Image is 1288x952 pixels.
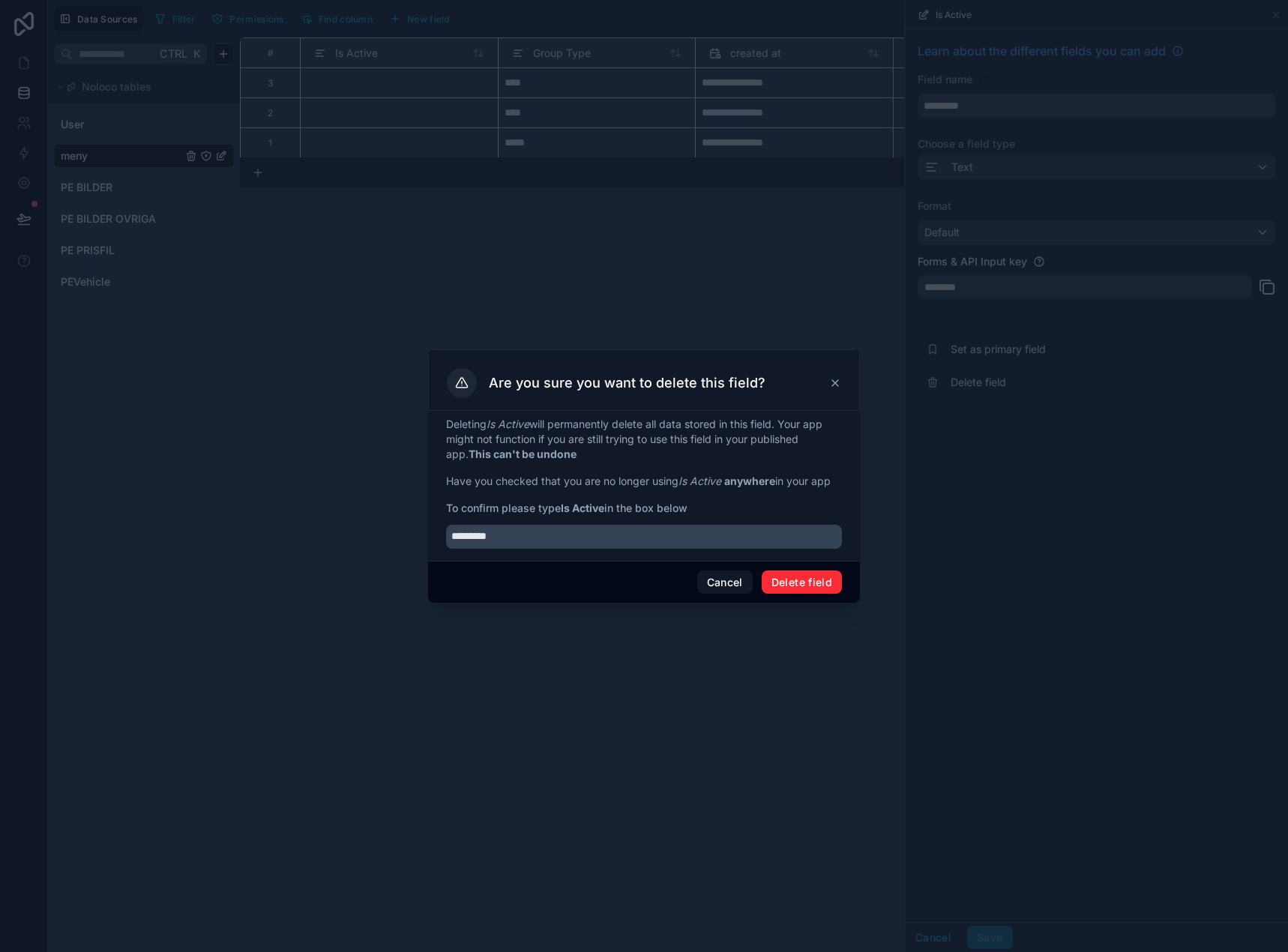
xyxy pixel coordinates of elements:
[446,474,842,489] p: Have you checked that you are no longer using in your app
[489,374,765,392] h3: Are you sure you want to delete this field?
[446,501,842,516] span: To confirm please type in the box below
[762,570,842,594] button: Delete field
[446,417,842,462] p: Deleting will permanently delete all data stored in this field. Your app might not function if yo...
[697,570,753,594] button: Cancel
[469,448,577,460] strong: This can't be undone
[724,475,775,487] strong: anywhere
[678,475,721,487] em: Is Active
[561,501,604,514] strong: Is Active
[487,418,529,430] em: Is Active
